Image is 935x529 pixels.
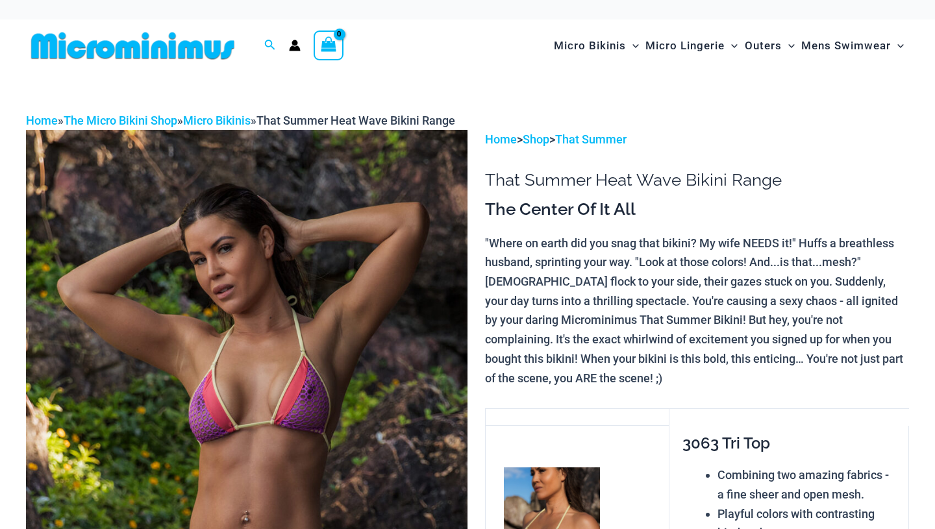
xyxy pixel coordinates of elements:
[523,132,549,146] a: Shop
[289,40,301,51] a: Account icon link
[264,38,276,54] a: Search icon link
[485,234,909,388] p: "Where on earth did you snag that bikini? My wife NEEDS it!" Huffs a breathless husband, sprintin...
[485,199,909,221] h3: The Center Of It All
[745,29,782,62] span: Outers
[682,434,770,452] span: 3063 Tri Top
[314,31,343,60] a: View Shopping Cart, empty
[26,114,58,127] a: Home
[554,29,626,62] span: Micro Bikinis
[485,130,909,149] p: > >
[742,26,798,66] a: OutersMenu ToggleMenu Toggle
[891,29,904,62] span: Menu Toggle
[26,114,455,127] span: » » »
[183,114,251,127] a: Micro Bikinis
[801,29,891,62] span: Mens Swimwear
[642,26,741,66] a: Micro LingerieMenu ToggleMenu Toggle
[645,29,725,62] span: Micro Lingerie
[798,26,907,66] a: Mens SwimwearMenu ToggleMenu Toggle
[26,31,240,60] img: MM SHOP LOGO FLAT
[626,29,639,62] span: Menu Toggle
[549,24,909,68] nav: Site Navigation
[551,26,642,66] a: Micro BikinisMenu ToggleMenu Toggle
[485,132,517,146] a: Home
[256,114,455,127] span: That Summer Heat Wave Bikini Range
[555,132,627,146] a: That Summer
[485,170,909,190] h1: That Summer Heat Wave Bikini Range
[782,29,795,62] span: Menu Toggle
[64,114,177,127] a: The Micro Bikini Shop
[725,29,738,62] span: Menu Toggle
[717,465,897,504] li: Combining two amazing fabrics - a fine sheer and open mesh.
